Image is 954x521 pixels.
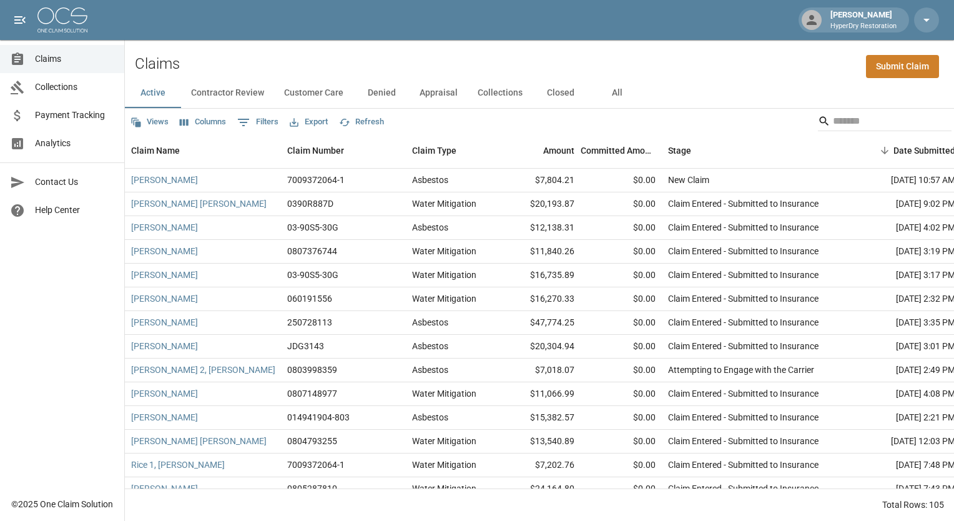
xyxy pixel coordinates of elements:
div: $15,382.57 [499,406,581,430]
div: Search [818,111,952,134]
a: [PERSON_NAME] [131,316,198,329]
div: $11,840.26 [499,240,581,264]
div: $7,018.07 [499,359,581,382]
span: Help Center [35,204,114,217]
div: Water Mitigation [412,387,476,400]
a: [PERSON_NAME] [131,269,198,281]
a: [PERSON_NAME] [131,340,198,352]
div: $0.00 [581,216,662,240]
div: Amount [543,133,574,168]
div: 03-90S5-30G [287,221,338,234]
a: [PERSON_NAME] [131,245,198,257]
div: Stage [668,133,691,168]
div: Total Rows: 105 [882,499,944,511]
a: [PERSON_NAME] [PERSON_NAME] [131,197,267,210]
div: New Claim [668,174,709,186]
div: 250728113 [287,316,332,329]
div: $16,270.33 [499,287,581,311]
div: JDG3143 [287,340,324,352]
div: $20,193.87 [499,192,581,216]
div: Claim Entered - Submitted to Insurance [668,340,819,352]
div: 0803998359 [287,364,337,376]
div: Claim Entered - Submitted to Insurance [668,197,819,210]
div: Claim Name [125,133,281,168]
a: [PERSON_NAME] [131,411,198,424]
div: 0390R887D [287,197,333,210]
button: Sort [876,142,893,159]
span: Collections [35,81,114,94]
div: Water Mitigation [412,269,476,281]
a: [PERSON_NAME] [131,174,198,186]
div: $7,804.21 [499,169,581,192]
a: [PERSON_NAME] [131,387,198,400]
div: Asbestos [412,221,448,234]
button: Contractor Review [181,78,274,108]
div: $12,138.31 [499,216,581,240]
div: $11,066.99 [499,382,581,406]
button: Export [287,112,331,132]
div: Claim Entered - Submitted to Insurance [668,387,819,400]
p: HyperDry Restoration [830,21,897,32]
div: Claim Entered - Submitted to Insurance [668,316,819,329]
div: $0.00 [581,311,662,335]
button: Active [125,78,181,108]
div: 0807148977 [287,387,337,400]
div: 03-90S5-30G [287,269,338,281]
h2: Claims [135,55,180,73]
div: $24,164.80 [499,477,581,501]
div: $0.00 [581,287,662,311]
div: Claim Number [287,133,344,168]
button: Denied [353,78,410,108]
div: Claim Type [412,133,456,168]
a: Submit Claim [866,55,939,78]
div: [PERSON_NAME] [825,9,902,31]
button: Refresh [336,112,387,132]
div: Attempting to Engage with the Carrier [668,364,814,376]
div: Committed Amount [581,133,662,168]
div: Claim Entered - Submitted to Insurance [668,245,819,257]
span: Claims [35,52,114,66]
span: Analytics [35,137,114,150]
button: Collections [468,78,533,108]
div: Claim Entered - Submitted to Insurance [668,269,819,281]
button: Select columns [177,112,229,132]
div: $0.00 [581,264,662,287]
button: Customer Care [274,78,353,108]
div: Asbestos [412,364,448,376]
div: © 2025 One Claim Solution [11,498,113,510]
div: $0.00 [581,406,662,430]
a: [PERSON_NAME] [131,292,198,305]
div: Stage [662,133,849,168]
div: $0.00 [581,240,662,264]
div: $0.00 [581,477,662,501]
a: [PERSON_NAME] 2, [PERSON_NAME] [131,364,275,376]
div: 060191556 [287,292,332,305]
div: Claim Entered - Submitted to Insurance [668,482,819,495]
div: Claim Type [406,133,499,168]
div: $47,774.25 [499,311,581,335]
div: $20,304.94 [499,335,581,359]
div: 0804793255 [287,435,337,447]
button: open drawer [7,7,32,32]
button: Views [127,112,172,132]
button: All [589,78,645,108]
button: Appraisal [410,78,468,108]
div: Committed Amount [581,133,656,168]
a: [PERSON_NAME] [PERSON_NAME] [131,435,267,447]
div: Asbestos [412,340,448,352]
div: $0.00 [581,430,662,454]
div: Claim Entered - Submitted to Insurance [668,459,819,471]
span: Payment Tracking [35,109,114,122]
div: Amount [499,133,581,168]
div: Asbestos [412,174,448,186]
div: 7009372064-1 [287,459,345,471]
div: $0.00 [581,359,662,382]
button: Closed [533,78,589,108]
div: 7009372064-1 [287,174,345,186]
div: Water Mitigation [412,197,476,210]
div: Asbestos [412,411,448,424]
div: $16,735.89 [499,264,581,287]
div: Claim Number [281,133,406,168]
a: [PERSON_NAME] [131,482,198,495]
img: ocs-logo-white-transparent.png [37,7,87,32]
